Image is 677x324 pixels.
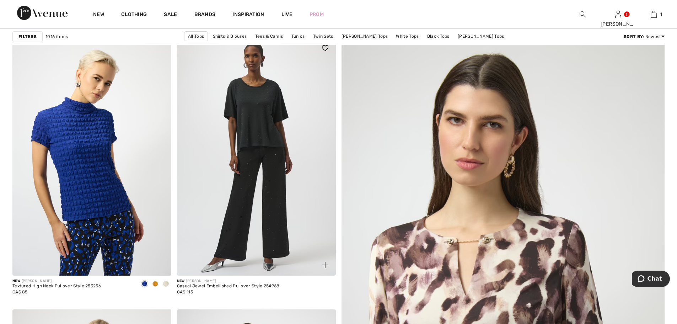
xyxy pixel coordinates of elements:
[624,33,665,40] div: : Newest
[93,11,104,19] a: New
[636,10,671,18] a: 1
[660,11,662,17] span: 1
[177,37,336,276] a: Casual Jewel Embellished Pullover Style 254968. Black
[17,6,68,20] img: 1ère Avenue
[338,32,391,41] a: [PERSON_NAME] Tops
[310,11,324,18] a: Prom
[252,32,287,41] a: Tees & Camis
[12,37,171,276] img: Textured High Neck Pullover Style 253256. Vanilla 30
[150,278,161,290] div: Medallion
[580,10,586,18] img: search the website
[288,32,308,41] a: Tunics
[209,32,251,41] a: Shirts & Blouses
[177,278,280,284] div: [PERSON_NAME]
[281,11,292,18] a: Live
[424,32,453,41] a: Black Tops
[615,10,621,18] img: My Info
[12,284,101,289] div: Textured High Neck Pullover Style 253256
[177,284,280,289] div: Casual Jewel Embellished Pullover Style 254968
[322,45,328,51] img: heart_black_full.svg
[45,33,68,40] span: 1016 items
[177,290,193,294] span: CA$ 115
[184,31,208,41] a: All Tops
[161,278,171,290] div: Vanilla 30
[310,32,337,41] a: Twin Sets
[454,32,507,41] a: [PERSON_NAME] Tops
[624,34,643,39] strong: Sort By
[232,11,264,19] span: Inspiration
[18,33,37,40] strong: Filters
[194,11,216,19] a: Brands
[601,20,635,28] div: [PERSON_NAME]
[121,11,147,19] a: Clothing
[615,11,621,17] a: Sign In
[139,278,150,290] div: Royal Sapphire 163
[12,279,20,283] span: New
[177,279,185,283] span: New
[322,262,328,268] img: plus_v2.svg
[164,11,177,19] a: Sale
[392,32,422,41] a: White Tops
[12,278,101,284] div: [PERSON_NAME]
[12,290,28,294] span: CA$ 85
[632,271,670,288] iframe: Opens a widget where you can chat to one of our agents
[651,10,657,18] img: My Bag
